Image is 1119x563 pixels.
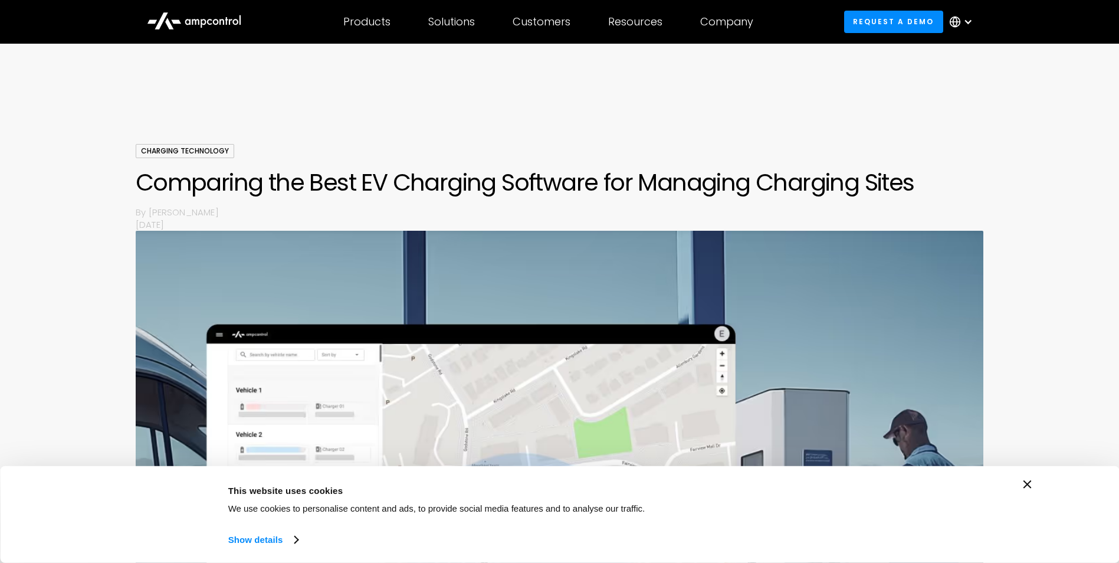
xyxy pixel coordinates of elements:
div: Resources [608,15,662,28]
button: Okay [833,480,1002,515]
a: Show details [228,531,298,549]
span: We use cookies to personalise content and ads, to provide social media features and to analyse ou... [228,503,645,513]
div: Company [700,15,753,28]
div: Products [343,15,390,28]
div: Customers [513,15,570,28]
div: Charging Technology [136,144,234,158]
div: Solutions [428,15,475,28]
a: Request a demo [844,11,943,32]
h1: Comparing the Best EV Charging Software for Managing Charging Sites [136,168,984,197]
div: This website uses cookies [228,483,806,497]
p: [DATE] [136,218,984,231]
button: Close banner [1023,480,1032,489]
p: By [136,206,149,218]
p: [PERSON_NAME] [149,206,983,218]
